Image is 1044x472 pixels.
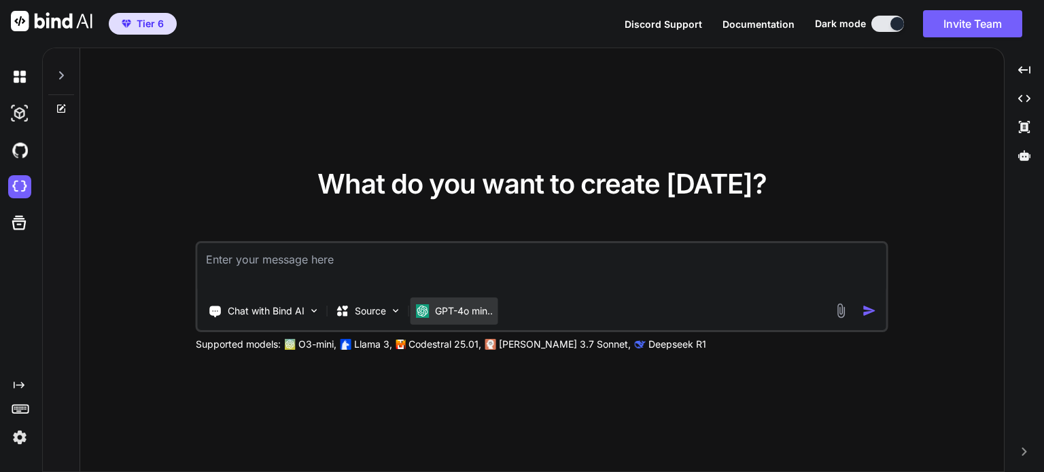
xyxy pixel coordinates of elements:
[285,339,296,350] img: GPT-4
[298,338,336,351] p: O3-mini,
[635,339,646,350] img: claude
[416,304,430,318] img: GPT-4o mini
[396,340,406,349] img: Mistral-AI
[923,10,1022,37] button: Invite Team
[408,338,481,351] p: Codestral 25.01,
[815,17,866,31] span: Dark mode
[390,305,402,316] img: Pick Models
[499,338,631,351] p: [PERSON_NAME] 3.7 Sonnet,
[435,304,493,318] p: GPT-4o min..
[833,303,849,319] img: attachment
[109,13,177,35] button: premiumTier 6
[8,102,31,125] img: darkAi-studio
[8,139,31,162] img: githubDark
[863,304,877,318] img: icon
[196,338,281,351] p: Supported models:
[8,175,31,198] img: cloudideIcon
[137,17,164,31] span: Tier 6
[625,17,702,31] button: Discord Support
[648,338,706,351] p: Deepseek R1
[309,305,320,316] img: Pick Tools
[723,17,795,31] button: Documentation
[723,18,795,30] span: Documentation
[8,426,31,449] img: settings
[122,20,131,28] img: premium
[485,339,496,350] img: claude
[8,65,31,88] img: darkChat
[355,304,386,318] p: Source
[341,339,351,350] img: Llama2
[317,167,767,200] span: What do you want to create [DATE]?
[354,338,392,351] p: Llama 3,
[228,304,304,318] p: Chat with Bind AI
[11,11,92,31] img: Bind AI
[625,18,702,30] span: Discord Support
